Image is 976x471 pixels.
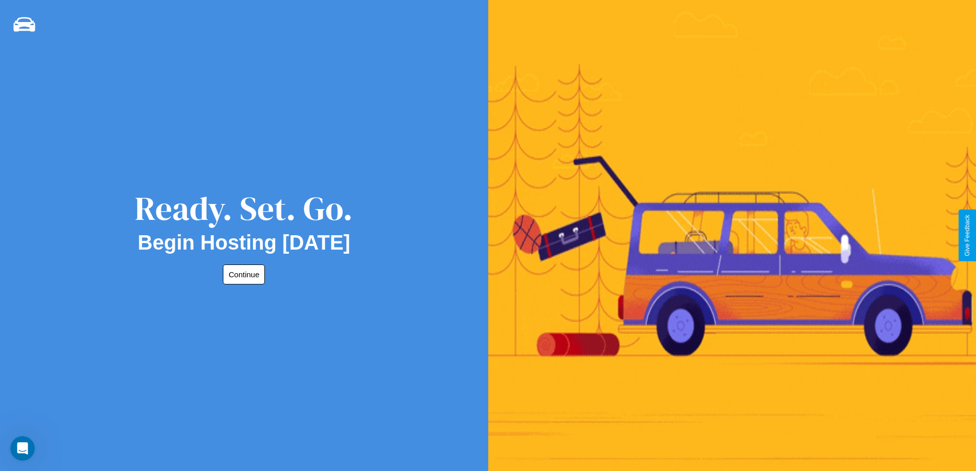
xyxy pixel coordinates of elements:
[138,231,350,254] h2: Begin Hosting [DATE]
[964,215,971,256] div: Give Feedback
[135,186,353,231] div: Ready. Set. Go.
[223,264,265,284] button: Continue
[10,436,35,461] iframe: Intercom live chat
